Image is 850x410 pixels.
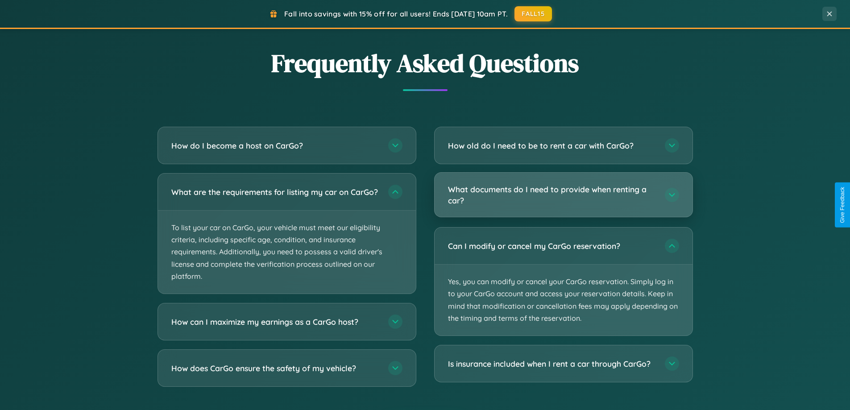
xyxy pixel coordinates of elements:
[158,46,693,80] h2: Frequently Asked Questions
[158,211,416,294] p: To list your car on CarGo, your vehicle must meet our eligibility criteria, including specific ag...
[448,358,656,369] h3: Is insurance included when I rent a car through CarGo?
[435,265,692,335] p: Yes, you can modify or cancel your CarGo reservation. Simply log in to your CarGo account and acc...
[171,140,379,151] h3: How do I become a host on CarGo?
[171,316,379,327] h3: How can I maximize my earnings as a CarGo host?
[448,184,656,206] h3: What documents do I need to provide when renting a car?
[448,240,656,252] h3: Can I modify or cancel my CarGo reservation?
[839,187,846,223] div: Give Feedback
[171,186,379,198] h3: What are the requirements for listing my car on CarGo?
[284,9,508,18] span: Fall into savings with 15% off for all users! Ends [DATE] 10am PT.
[448,140,656,151] h3: How old do I need to be to rent a car with CarGo?
[514,6,552,21] button: FALL15
[171,363,379,374] h3: How does CarGo ensure the safety of my vehicle?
